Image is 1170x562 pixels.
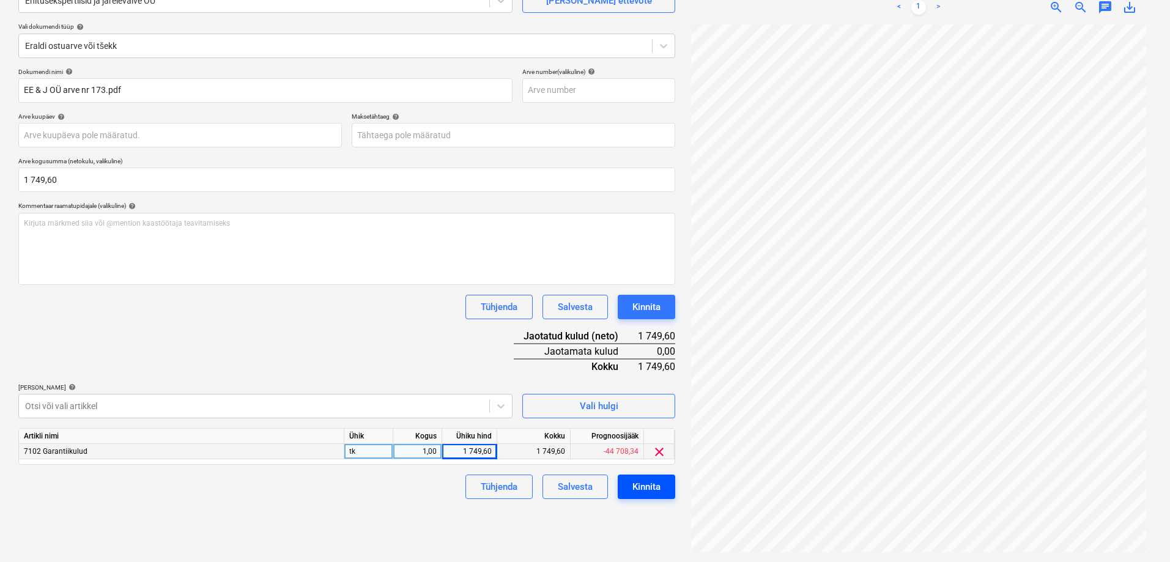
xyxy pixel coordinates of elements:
[558,299,593,315] div: Salvesta
[390,113,399,120] span: help
[522,394,675,418] button: Vali hulgi
[522,78,675,103] input: Arve number
[447,444,492,459] div: 1 749,60
[18,202,675,210] div: Kommentaar raamatupidajale (valikuline)
[618,475,675,499] button: Kinnita
[393,429,442,444] div: Kogus
[18,383,513,391] div: [PERSON_NAME]
[18,157,675,168] p: Arve kogusumma (netokulu, valikuline)
[571,444,644,459] div: -44 708,34
[18,23,675,31] div: Vali dokumendi tüüp
[571,429,644,444] div: Prognoosijääk
[638,329,675,344] div: 1 749,60
[126,202,136,210] span: help
[18,113,342,120] div: Arve kuupäev
[344,429,393,444] div: Ühik
[638,359,675,374] div: 1 749,60
[558,479,593,495] div: Salvesta
[344,444,393,459] div: tk
[19,429,344,444] div: Artikli nimi
[442,429,497,444] div: Ühiku hind
[514,344,638,359] div: Jaotamata kulud
[18,78,513,103] input: Dokumendi nimi
[652,445,667,459] span: clear
[585,68,595,75] span: help
[465,475,533,499] button: Tühjenda
[18,123,342,147] input: Arve kuupäeva pole määratud.
[24,447,87,456] span: 7102 Garantiikulud
[465,295,533,319] button: Tühjenda
[618,295,675,319] button: Kinnita
[514,329,638,344] div: Jaotatud kulud (neto)
[18,168,675,192] input: Arve kogusumma (netokulu, valikuline)
[632,299,661,315] div: Kinnita
[497,444,571,459] div: 1 749,60
[481,479,517,495] div: Tühjenda
[398,444,437,459] div: 1,00
[55,113,65,120] span: help
[580,398,618,414] div: Vali hulgi
[481,299,517,315] div: Tühjenda
[74,23,84,31] span: help
[514,359,638,374] div: Kokku
[522,68,675,76] div: Arve number (valikuline)
[497,429,571,444] div: Kokku
[632,479,661,495] div: Kinnita
[63,68,73,75] span: help
[542,475,608,499] button: Salvesta
[638,344,675,359] div: 0,00
[66,383,76,391] span: help
[18,68,513,76] div: Dokumendi nimi
[352,123,675,147] input: Tähtaega pole määratud
[542,295,608,319] button: Salvesta
[352,113,675,120] div: Maksetähtaeg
